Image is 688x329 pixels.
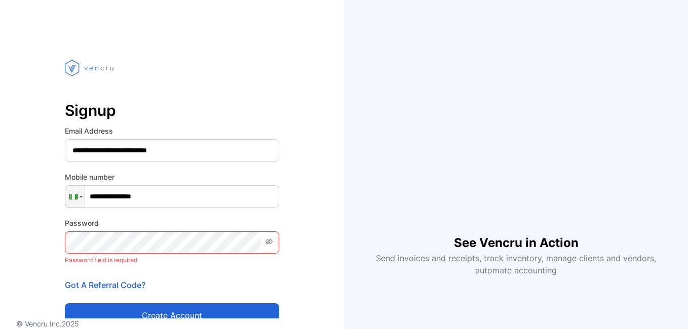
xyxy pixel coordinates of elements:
iframe: YouTube video player [378,53,654,218]
h1: See Vencru in Action [454,218,579,252]
p: Signup [65,98,279,122]
label: Password [65,218,279,228]
label: Email Address [65,126,279,136]
img: vencru logo [65,40,116,95]
p: Got A Referral Code? [65,279,279,291]
p: Password field is required [65,254,279,267]
div: Nigeria: + 234 [65,186,85,207]
label: Mobile number [65,172,279,182]
button: Create account [65,303,279,327]
p: Send invoices and receipts, track inventory, manage clients and vendors, automate accounting [370,252,662,276]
